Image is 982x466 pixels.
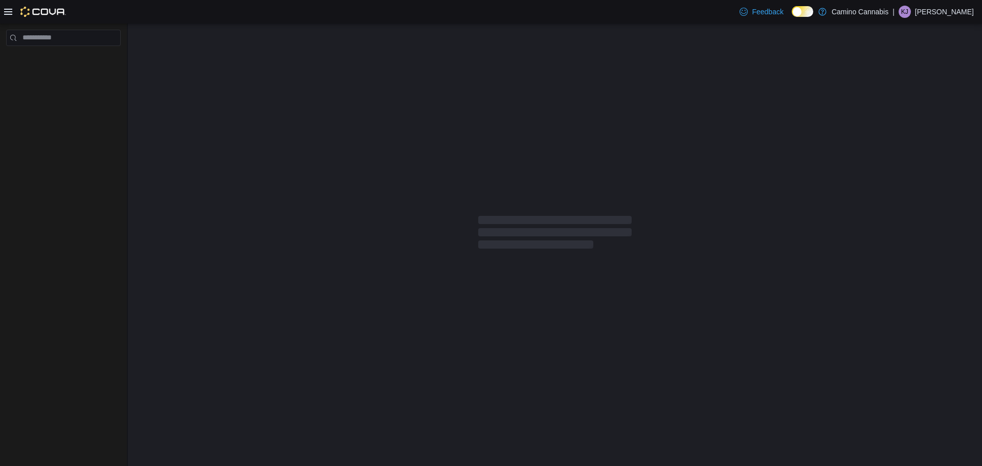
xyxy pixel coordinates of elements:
p: [PERSON_NAME] [915,6,974,18]
span: Loading [478,218,632,251]
p: Camino Cannabis [832,6,888,18]
div: Kevin Josephs [899,6,911,18]
img: Cova [20,7,66,17]
p: | [892,6,895,18]
span: KJ [901,6,908,18]
nav: Complex example [6,48,121,73]
input: Dark Mode [792,6,813,17]
span: Feedback [752,7,783,17]
a: Feedback [735,2,787,22]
